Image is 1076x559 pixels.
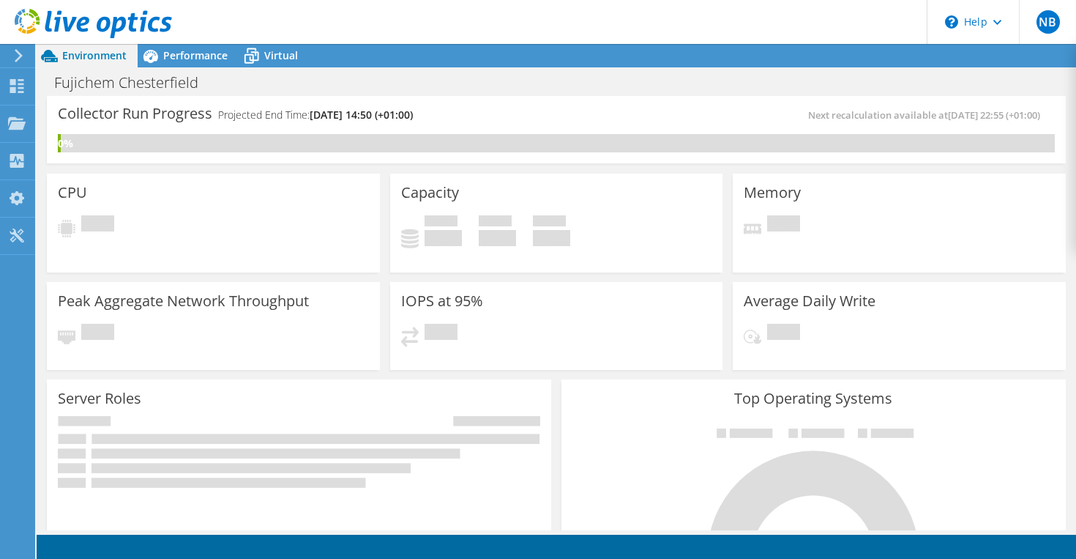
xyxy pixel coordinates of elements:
span: Pending [425,324,457,344]
span: Pending [767,215,800,235]
h4: 0 GiB [533,230,570,246]
span: Pending [81,215,114,235]
span: Performance [163,48,228,62]
span: Total [533,215,566,230]
h3: Peak Aggregate Network Throughput [58,293,309,309]
span: Pending [81,324,114,344]
h3: CPU [58,185,87,201]
span: Virtual [264,48,298,62]
span: [DATE] 14:50 (+01:00) [310,108,413,122]
h4: 0 GiB [479,230,516,246]
h4: 0 GiB [425,230,462,246]
span: Environment [62,48,127,62]
span: [DATE] 22:55 (+01:00) [948,108,1040,122]
span: NB [1036,10,1060,34]
span: Next recalculation available at [808,108,1047,122]
div: 0% [58,136,61,152]
h3: Average Daily Write [744,293,875,309]
span: Pending [767,324,800,344]
h3: Server Roles [58,390,141,407]
span: Free [479,215,512,230]
span: Used [425,215,457,230]
h3: IOPS at 95% [401,293,483,309]
svg: \n [945,15,958,29]
h3: Top Operating Systems [572,390,1055,407]
h4: Projected End Time: [218,107,413,123]
h1: Fujichem Chesterfield [48,75,221,91]
h3: Memory [744,185,801,201]
h3: Capacity [401,185,459,201]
